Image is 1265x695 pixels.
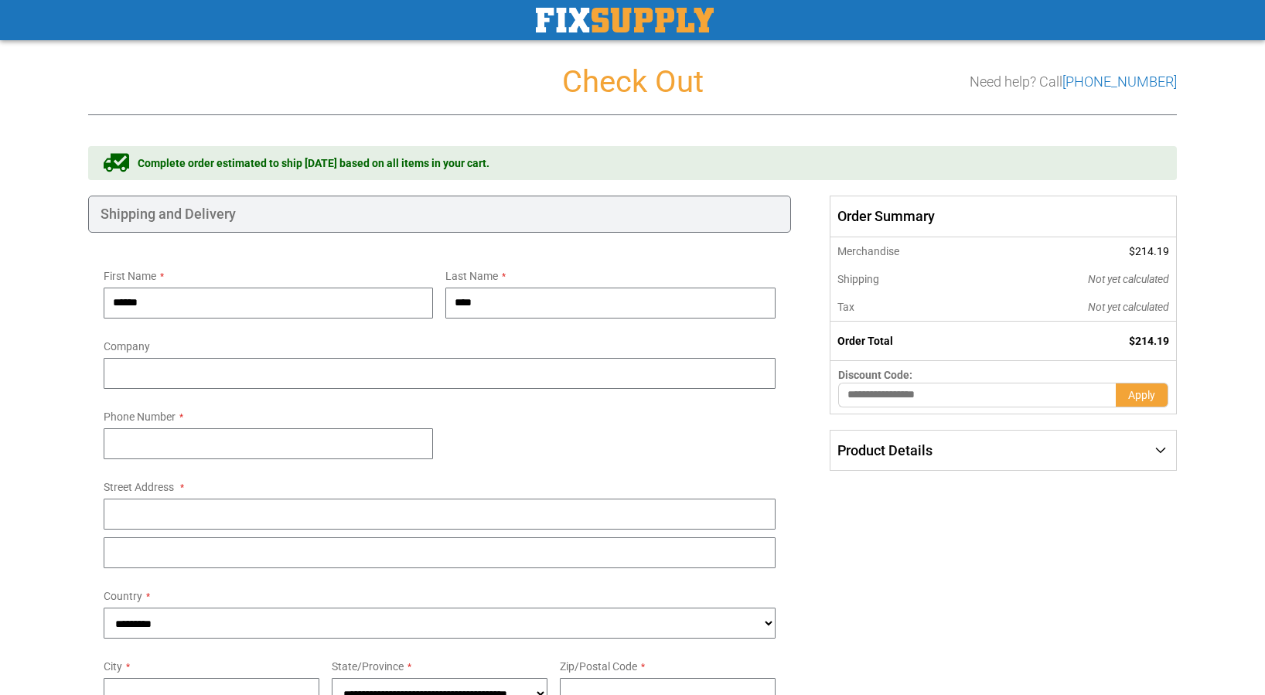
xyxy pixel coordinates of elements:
[970,74,1177,90] h3: Need help? Call
[830,237,984,265] th: Merchandise
[1128,389,1155,401] span: Apply
[104,590,142,602] span: Country
[536,8,714,32] a: store logo
[1062,73,1177,90] a: [PHONE_NUMBER]
[837,273,879,285] span: Shipping
[838,369,912,381] span: Discount Code:
[837,335,893,347] strong: Order Total
[560,660,637,673] span: Zip/Postal Code
[104,411,176,423] span: Phone Number
[1129,335,1169,347] span: $214.19
[1116,383,1168,407] button: Apply
[138,155,489,171] span: Complete order estimated to ship [DATE] based on all items in your cart.
[445,270,498,282] span: Last Name
[104,660,122,673] span: City
[830,196,1177,237] span: Order Summary
[1088,273,1169,285] span: Not yet calculated
[830,293,984,322] th: Tax
[88,196,791,233] div: Shipping and Delivery
[88,65,1177,99] h1: Check Out
[837,442,933,458] span: Product Details
[536,8,714,32] img: Fix Industrial Supply
[104,481,174,493] span: Street Address
[104,340,150,353] span: Company
[104,270,156,282] span: First Name
[332,660,404,673] span: State/Province
[1088,301,1169,313] span: Not yet calculated
[1129,245,1169,257] span: $214.19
